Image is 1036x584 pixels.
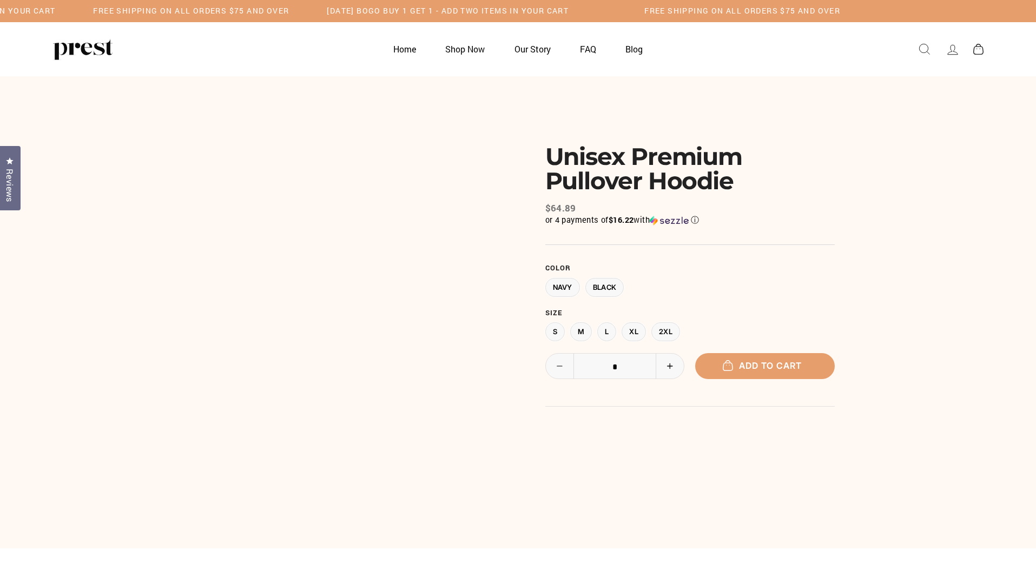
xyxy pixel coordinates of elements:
a: Shop Now [432,38,498,59]
a: Our Story [501,38,564,59]
button: Increase item quantity by one [656,354,684,379]
a: Blog [612,38,656,59]
label: Black [585,278,624,297]
label: Size [545,309,835,317]
label: Navy [545,278,580,297]
ul: Primary [380,38,657,59]
label: M [570,322,592,341]
span: $16.22 [609,215,634,225]
button: Add to cart [695,353,835,379]
label: Color [545,264,835,273]
span: Add to cart [728,360,802,371]
span: Reviews [3,169,17,202]
h5: Free Shipping on all orders $75 and over [93,6,289,16]
label: L [597,322,616,341]
input: quantity [546,354,684,380]
label: S [545,322,565,341]
a: Home [380,38,430,59]
h5: [DATE] BOGO BUY 1 GET 1 - ADD TWO ITEMS IN YOUR CART [327,6,569,16]
span: $64.89 [545,202,576,214]
img: PREST ORGANICS [53,38,113,60]
label: XL [622,322,646,341]
img: Sezzle [650,216,689,225]
label: 2XL [651,322,680,341]
div: or 4 payments of$16.22withSezzle Click to learn more about Sezzle [545,215,835,225]
a: FAQ [566,38,610,59]
div: or 4 payments of with [545,215,835,225]
button: Reduce item quantity by one [546,354,574,379]
h5: Free Shipping on all orders $75 and over [644,6,840,16]
h1: Unisex Premium Pullover Hoodie [545,144,835,193]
